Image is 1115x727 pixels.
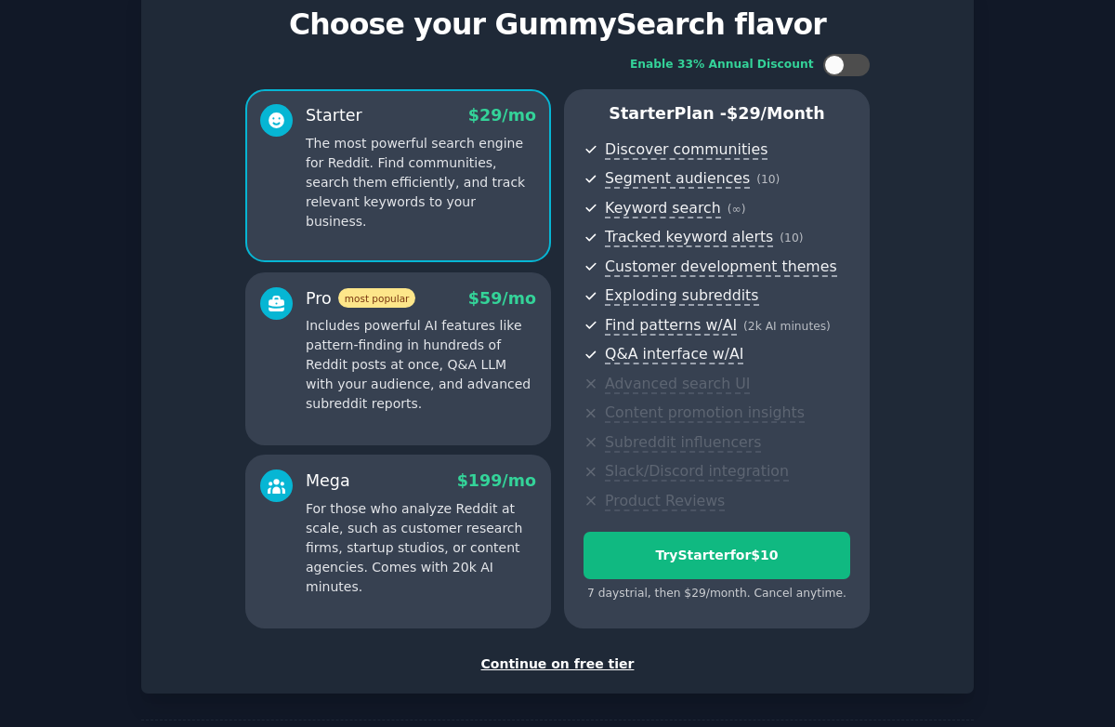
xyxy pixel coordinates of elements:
span: ( 10 ) [780,231,803,245]
div: Starter [306,104,362,127]
span: ( ∞ ) [728,203,746,216]
button: TryStarterfor$10 [584,532,850,579]
span: $ 59 /mo [468,289,536,308]
span: Tracked keyword alerts [605,228,773,247]
span: ( 10 ) [756,173,780,186]
span: Subreddit influencers [605,433,761,453]
span: Segment audiences [605,169,750,189]
span: Keyword search [605,199,721,218]
span: most popular [338,288,416,308]
p: Choose your GummySearch flavor [161,8,954,41]
div: Mega [306,469,350,493]
span: Product Reviews [605,492,725,511]
div: Try Starter for $10 [584,546,849,565]
div: Continue on free tier [161,654,954,674]
p: The most powerful search engine for Reddit. Find communities, search them efficiently, and track ... [306,134,536,231]
span: $ 199 /mo [457,471,536,490]
span: Find patterns w/AI [605,316,737,336]
span: ( 2k AI minutes ) [743,320,831,333]
div: Enable 33% Annual Discount [630,57,814,73]
span: Slack/Discord integration [605,462,789,482]
p: Includes powerful AI features like pattern-finding in hundreds of Reddit posts at once, Q&A LLM w... [306,316,536,414]
div: 7 days trial, then $ 29 /month . Cancel anytime. [584,586,850,602]
span: Customer development themes [605,258,837,277]
span: $ 29 /mo [468,106,536,125]
span: Content promotion insights [605,403,805,423]
p: Starter Plan - [584,102,850,126]
span: Discover communities [605,140,767,160]
span: $ 29 /month [727,104,825,123]
span: Q&A interface w/AI [605,345,743,364]
span: Advanced search UI [605,375,750,394]
p: For those who analyze Reddit at scale, such as customer research firms, startup studios, or conte... [306,499,536,597]
div: Pro [306,287,415,311]
span: Exploding subreddits [605,286,758,306]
